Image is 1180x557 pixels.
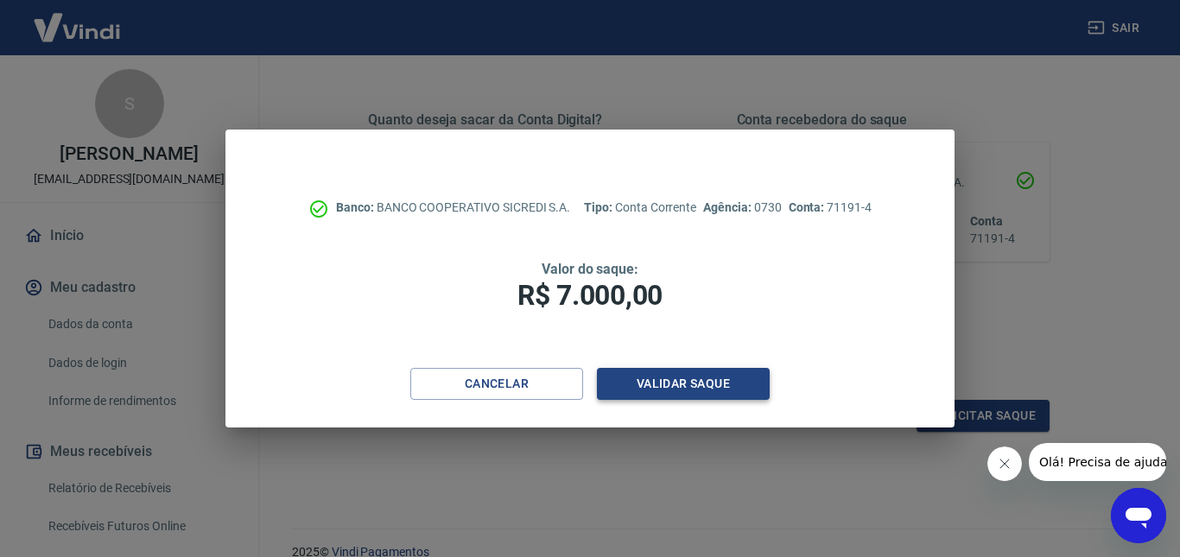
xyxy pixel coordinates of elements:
iframe: Fechar mensagem [987,446,1022,481]
span: Conta: [789,200,828,214]
p: 0730 [703,199,781,217]
p: Conta Corrente [584,199,696,217]
span: Tipo: [584,200,615,214]
span: R$ 7.000,00 [517,279,663,312]
iframe: Botão para abrir a janela de mensagens [1111,488,1166,543]
span: Agência: [703,200,754,214]
span: Valor do saque: [542,261,638,277]
button: Cancelar [410,368,583,400]
button: Validar saque [597,368,770,400]
iframe: Mensagem da empresa [1029,443,1166,481]
p: 71191-4 [789,199,872,217]
span: Banco: [336,200,377,214]
p: BANCO COOPERATIVO SICREDI S.A. [336,199,570,217]
span: Olá! Precisa de ajuda? [10,12,145,26]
